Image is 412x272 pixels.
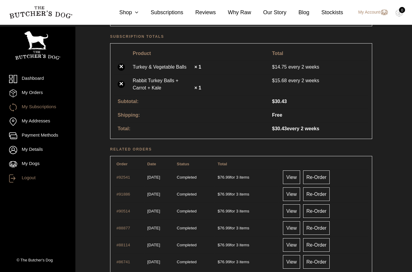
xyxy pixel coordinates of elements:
[272,99,275,104] span: $
[216,8,251,17] a: Why Raw
[116,260,130,264] a: View order number 86741
[9,146,66,154] a: My Details
[268,108,368,121] td: Free
[116,175,130,180] a: View order number 92541
[215,186,278,202] td: for 3 items
[147,226,160,230] time: 1751787768
[177,162,189,166] span: Status
[217,260,220,264] span: $
[116,243,130,247] a: View order number 88114
[217,209,230,213] span: 76.99
[215,220,278,236] td: for 3 items
[174,186,214,202] td: Completed
[138,8,183,17] a: Subscriptions
[15,31,60,60] img: TBD_Portrait_Logo_White.png
[215,203,278,219] td: for 3 items
[309,8,343,17] a: Stockists
[174,254,214,270] td: Completed
[303,255,330,269] a: Re-Order
[133,63,193,71] a: Turkey & Vegetable Balls
[217,192,230,196] span: 76.99
[251,8,287,17] a: Our Story
[174,220,214,236] td: Completed
[217,226,230,230] span: 76.99
[283,187,300,201] a: View
[183,8,216,17] a: Reviews
[129,47,268,60] th: Product
[303,238,330,252] a: Re-Order
[174,203,214,219] td: Completed
[215,237,278,253] td: for 3 items
[287,8,309,17] a: Blog
[147,175,160,180] time: 1758440726
[217,192,220,196] span: $
[9,174,66,183] a: Logout
[283,255,300,269] a: View
[174,169,214,185] td: Completed
[217,162,227,166] span: Total
[215,254,278,270] td: for 3 items
[217,175,230,180] span: 76.99
[399,7,405,13] div: 0
[217,226,220,230] span: $
[268,74,368,87] td: every 2 weeks
[395,9,403,17] img: TBD_Cart-Empty.png
[147,209,160,213] time: 1754811808
[9,160,66,168] a: My Dogs
[118,81,125,88] a: ×
[217,209,220,213] span: $
[303,170,330,184] a: Re-Order
[272,126,287,131] span: 30.43
[283,238,300,252] a: View
[272,99,287,104] span: 30.43
[116,162,128,166] span: Order
[133,77,193,92] a: Rabbit Turkey Balls + Carrot + Kale
[268,47,368,60] th: Total
[272,77,288,84] span: 15.68
[110,146,372,152] h2: Related orders
[116,209,130,213] a: View order number 90514
[110,34,372,40] h2: Subscription totals
[118,63,125,71] a: ×
[147,260,160,264] time: 1748158709
[107,8,138,17] a: Shop
[272,78,275,83] span: $
[283,204,300,218] a: View
[303,204,330,218] a: Re-Order
[9,103,66,112] a: My Subscriptions
[114,122,268,135] th: Total:
[268,60,368,73] td: every 2 weeks
[9,75,66,83] a: Dashboard
[217,243,220,247] span: $
[114,95,268,108] th: Subtotal:
[272,64,288,70] span: 14.75
[283,221,300,235] a: View
[303,187,330,201] a: Re-Order
[116,192,130,196] a: View order number 91886
[9,89,66,97] a: My Orders
[114,108,268,121] th: Shipping:
[268,122,368,135] td: every 2 weeks
[147,192,160,196] time: 1757231048
[217,260,230,264] span: 76.99
[352,9,388,16] a: My Account
[194,85,201,90] strong: × 1
[283,170,300,184] a: View
[116,226,130,230] a: View order number 88877
[174,237,214,253] td: Completed
[9,132,66,140] a: Payment Methods
[194,64,201,70] strong: × 1
[272,64,275,70] span: $
[217,175,220,180] span: $
[272,126,275,131] span: $
[147,162,156,166] span: Date
[147,243,160,247] time: 1750578034
[215,169,278,185] td: for 3 items
[217,243,230,247] span: 76.99
[303,221,330,235] a: Re-Order
[9,118,66,126] a: My Addresses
